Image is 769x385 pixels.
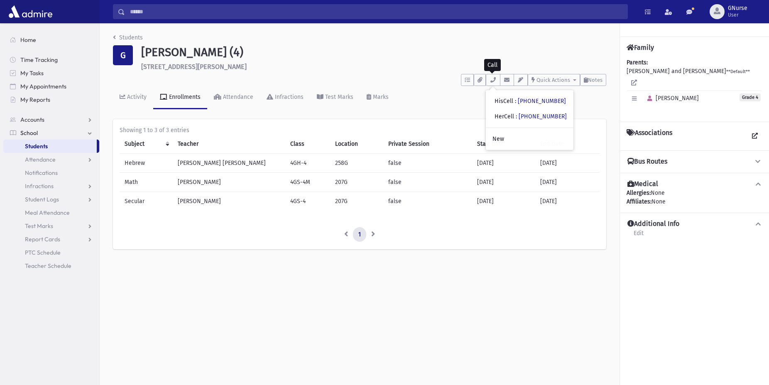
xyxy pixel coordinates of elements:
[627,189,762,206] div: None
[120,126,600,135] div: Showing 1 to 3 of 3 entries
[383,135,472,154] th: Private Session
[25,235,60,243] span: Report Cards
[25,262,71,270] span: Teacher Schedule
[535,153,600,172] td: [DATE]
[627,157,667,166] h4: Bus Routes
[330,172,383,191] td: 207G
[3,93,99,106] a: My Reports
[627,58,762,115] div: [PERSON_NAME] and [PERSON_NAME]
[383,172,472,191] td: false
[120,153,173,172] td: Hebrew
[536,77,570,83] span: Quick Actions
[3,153,99,166] a: Attendance
[20,56,58,64] span: Time Tracking
[25,182,54,190] span: Infractions
[580,74,606,86] button: Notes
[120,172,173,191] td: Math
[323,93,353,101] div: Test Marks
[3,179,99,193] a: Infractions
[3,246,99,259] a: PTC Schedule
[173,191,285,211] td: [PERSON_NAME]
[472,172,535,191] td: [DATE]
[173,153,285,172] td: [PERSON_NAME] [PERSON_NAME]
[285,135,330,154] th: Class
[3,193,99,206] a: Student Logs
[3,206,99,219] a: Meal Attendance
[330,135,383,154] th: Location
[3,53,99,66] a: Time Tracking
[25,209,70,216] span: Meal Attendance
[3,80,99,93] a: My Appointments
[588,77,602,83] span: Notes
[167,93,201,101] div: Enrollments
[627,180,762,189] button: Medical
[627,197,762,206] div: None
[20,83,66,90] span: My Appointments
[285,172,330,191] td: 4GS-4M
[153,86,207,109] a: Enrollments
[472,135,535,154] th: Start Date
[627,189,651,196] b: Allergies:
[383,191,472,211] td: false
[728,12,747,18] span: User
[120,135,173,154] th: Subject
[515,98,516,105] span: :
[353,227,366,242] a: 1
[330,191,383,211] td: 207G
[495,97,566,105] div: HisCell
[25,156,56,163] span: Attendance
[3,33,99,47] a: Home
[20,96,50,103] span: My Reports
[747,129,762,144] a: View all Associations
[627,220,762,228] button: Additional Info
[518,98,566,105] a: [PHONE_NUMBER]
[484,59,501,71] div: Call
[20,36,36,44] span: Home
[273,93,304,101] div: Infractions
[20,116,44,123] span: Accounts
[472,153,535,172] td: [DATE]
[113,45,133,65] div: G
[330,153,383,172] td: 258G
[3,259,99,272] a: Teacher Schedule
[3,66,99,80] a: My Tasks
[20,69,44,77] span: My Tasks
[486,131,573,147] a: New
[20,129,38,137] span: School
[535,191,600,211] td: [DATE]
[495,112,567,121] div: HerCell
[113,33,143,45] nav: breadcrumb
[528,74,580,86] button: Quick Actions
[310,86,360,109] a: Test Marks
[25,142,48,150] span: Students
[25,169,58,177] span: Notifications
[383,153,472,172] td: false
[3,126,99,140] a: School
[535,172,600,191] td: [DATE]
[728,5,747,12] span: GNurse
[472,191,535,211] td: [DATE]
[125,93,147,101] div: Activity
[25,196,59,203] span: Student Logs
[125,4,627,19] input: Search
[740,93,761,101] span: Grade 4
[113,34,143,41] a: Students
[371,93,389,101] div: Marks
[3,113,99,126] a: Accounts
[25,222,53,230] span: Test Marks
[113,86,153,109] a: Activity
[519,113,567,120] a: [PHONE_NUMBER]
[3,219,99,233] a: Test Marks
[221,93,253,101] div: Attendance
[644,95,699,102] span: [PERSON_NAME]
[627,44,654,51] h4: Family
[360,86,395,109] a: Marks
[627,198,651,205] b: Affiliates:
[141,45,606,59] h1: [PERSON_NAME] (4)
[141,63,606,71] h6: [STREET_ADDRESS][PERSON_NAME]
[627,129,672,144] h4: Associations
[627,180,658,189] h4: Medical
[3,140,97,153] a: Students
[207,86,260,109] a: Attendance
[627,157,762,166] button: Bus Routes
